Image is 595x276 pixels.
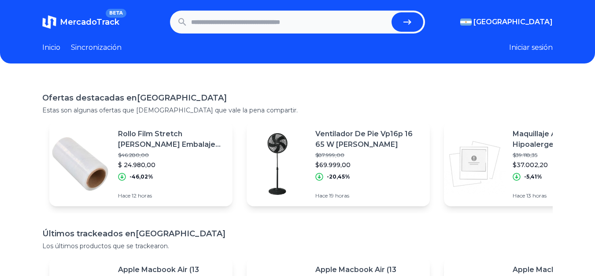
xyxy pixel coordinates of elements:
font: $87.999,00 [315,152,344,158]
font: Rollo Film Stretch [PERSON_NAME] Embalaje 25cm Pack X 5 Flx [118,130,221,159]
font: -20,45% [327,173,350,180]
font: Últimos trackeados en [42,229,136,239]
font: BETA [109,10,123,16]
img: Imagen destacada [444,133,506,195]
img: Argentina [460,19,472,26]
font: Los últimos productos que se trackearon. [42,242,169,250]
font: 12 horas [132,192,152,199]
a: Inicio [42,42,60,53]
font: [GEOGRAPHIC_DATA] [137,93,227,103]
font: [GEOGRAPHIC_DATA] [136,229,225,239]
font: Ventilador De Pie Vp16p 16 65 W [PERSON_NAME] [315,130,413,149]
font: $ 24.980,00 [118,161,155,169]
a: Imagen destacadaVentilador De Pie Vp16p 16 65 W [PERSON_NAME]$87.999,00$69.999,00-20,45%Hace 19 h... [247,122,430,206]
font: Hace [315,192,328,199]
font: $69.999,00 [315,161,351,169]
button: Iniciar sesión [509,42,553,53]
a: Imagen destacadaRollo Film Stretch [PERSON_NAME] Embalaje 25cm Pack X 5 Flx$46.280,00$ 24.980,00-... [49,122,233,206]
font: -46,02% [129,173,153,180]
font: Hace [118,192,130,199]
font: $37.002,20 [513,161,548,169]
font: Ofertas destacadas en [42,93,137,103]
button: [GEOGRAPHIC_DATA] [460,17,553,27]
img: MercadoTrack [42,15,56,29]
font: -5,41% [524,173,542,180]
font: $46.280,00 [118,152,149,158]
font: Estas son algunas ofertas que [DEMOGRAPHIC_DATA] que vale la pena compartir. [42,106,298,114]
font: Iniciar sesión [509,43,553,52]
font: MercadoTrack [60,17,119,27]
img: Imagen destacada [247,133,308,195]
a: Sincronización [71,42,122,53]
font: $39.118,35 [513,152,537,158]
font: 19 horas [329,192,349,199]
img: Imagen destacada [49,133,111,195]
font: 13 horas [526,192,547,199]
font: [GEOGRAPHIC_DATA] [473,18,553,26]
a: MercadoTrackBETA [42,15,119,29]
font: Inicio [42,43,60,52]
font: Hace [513,192,525,199]
font: Sincronización [71,43,122,52]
